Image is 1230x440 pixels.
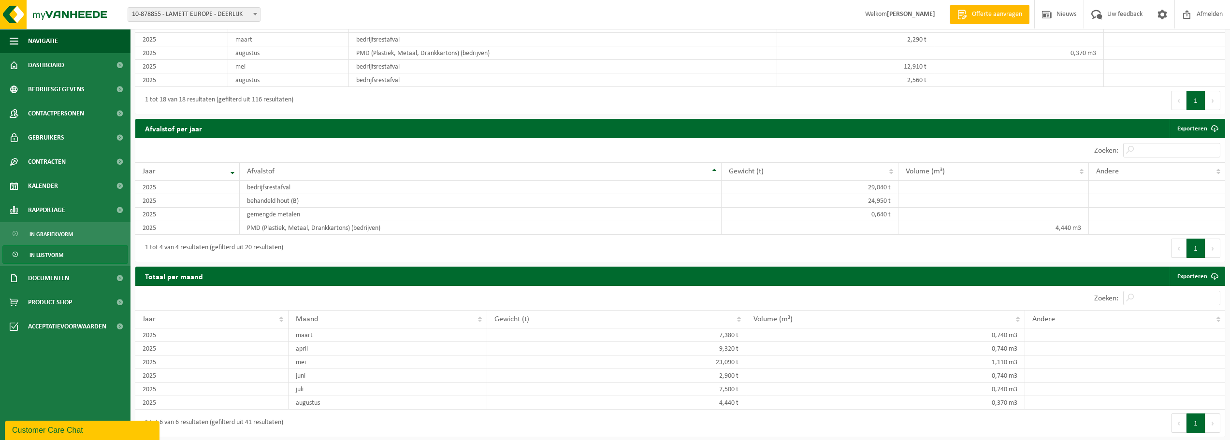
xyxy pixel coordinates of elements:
[1171,239,1187,258] button: Previous
[934,46,1104,60] td: 0,370 m3
[746,328,1026,342] td: 0,740 m3
[487,396,746,410] td: 4,440 t
[135,60,228,73] td: 2025
[289,383,487,396] td: juli
[487,328,746,342] td: 7,380 t
[135,221,240,235] td: 2025
[135,194,240,208] td: 2025
[28,29,58,53] span: Navigatie
[289,369,487,383] td: juni
[5,419,161,440] iframe: chat widget
[135,342,289,355] td: 2025
[349,33,778,46] td: bedrijfsrestafval
[289,342,487,355] td: april
[135,328,289,342] td: 2025
[28,314,106,339] span: Acceptatievoorwaarden
[28,126,64,150] span: Gebruikers
[140,240,283,257] div: 1 tot 4 van 4 resultaten (gefilterd uit 20 resultaten)
[135,33,228,46] td: 2025
[1170,119,1224,138] a: Exporteren
[746,369,1026,383] td: 0,740 m3
[1094,147,1118,155] label: Zoeken:
[135,383,289,396] td: 2025
[1171,91,1187,110] button: Previous
[28,101,84,126] span: Contactpersonen
[28,290,72,314] span: Product Shop
[746,355,1026,369] td: 1,110 m3
[289,355,487,369] td: mei
[135,369,289,383] td: 2025
[135,46,228,60] td: 2025
[228,73,348,87] td: augustus
[28,150,66,174] span: Contracten
[28,77,85,101] span: Bedrijfsgegevens
[28,53,64,77] span: Dashboard
[349,46,778,60] td: PMD (Plastiek, Metaal, Drankkartons) (bedrijven)
[135,208,240,221] td: 2025
[777,73,934,87] td: 2,560 t
[28,266,69,290] span: Documenten
[289,396,487,410] td: augustus
[898,221,1089,235] td: 4,440 m3
[722,181,898,194] td: 29,040 t
[240,181,722,194] td: bedrijfsrestafval
[2,245,128,264] a: In lijstvorm
[1096,168,1119,175] span: Andere
[349,73,778,87] td: bedrijfsrestafval
[128,8,260,21] span: 10-878855 - LAMETT EUROPE - DEERLIJK
[729,168,764,175] span: Gewicht (t)
[28,198,65,222] span: Rapportage
[1205,239,1220,258] button: Next
[289,328,487,342] td: maart
[143,315,156,323] span: Jaar
[140,92,293,109] div: 1 tot 18 van 18 resultaten (gefilterd uit 116 resultaten)
[1171,413,1187,433] button: Previous
[240,221,722,235] td: PMD (Plastiek, Metaal, Drankkartons) (bedrijven)
[247,168,275,175] span: Afvalstof
[135,181,240,194] td: 2025
[29,225,73,243] span: In grafiekvorm
[746,342,1026,355] td: 0,740 m3
[143,168,156,175] span: Jaar
[349,60,778,73] td: bedrijfsrestafval
[722,208,898,221] td: 0,640 t
[746,383,1026,396] td: 0,740 m3
[240,208,722,221] td: gemengde metalen
[128,7,260,22] span: 10-878855 - LAMETT EUROPE - DEERLIJK
[135,267,213,285] h2: Totaal per maand
[1187,91,1205,110] button: 1
[487,369,746,383] td: 2,900 t
[2,225,128,243] a: In grafiekvorm
[135,119,212,138] h2: Afvalstof per jaar
[722,194,898,208] td: 24,950 t
[228,33,348,46] td: maart
[140,414,283,432] div: 1 tot 6 van 6 resultaten (gefilterd uit 41 resultaten)
[1170,267,1224,286] a: Exporteren
[970,10,1025,19] span: Offerte aanvragen
[1205,91,1220,110] button: Next
[1205,413,1220,433] button: Next
[1187,239,1205,258] button: 1
[906,168,945,175] span: Volume (m³)
[777,60,934,73] td: 12,910 t
[753,315,793,323] span: Volume (m³)
[1032,315,1055,323] span: Andere
[746,396,1026,410] td: 0,370 m3
[887,11,935,18] strong: [PERSON_NAME]
[950,5,1029,24] a: Offerte aanvragen
[135,73,228,87] td: 2025
[228,60,348,73] td: mei
[296,315,318,323] span: Maand
[487,342,746,355] td: 9,320 t
[228,46,348,60] td: augustus
[28,174,58,198] span: Kalender
[1094,295,1118,302] label: Zoeken:
[487,355,746,369] td: 23,090 t
[240,194,722,208] td: behandeld hout (B)
[1187,413,1205,433] button: 1
[494,315,529,323] span: Gewicht (t)
[777,33,934,46] td: 2,290 t
[487,383,746,396] td: 7,500 t
[135,396,289,410] td: 2025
